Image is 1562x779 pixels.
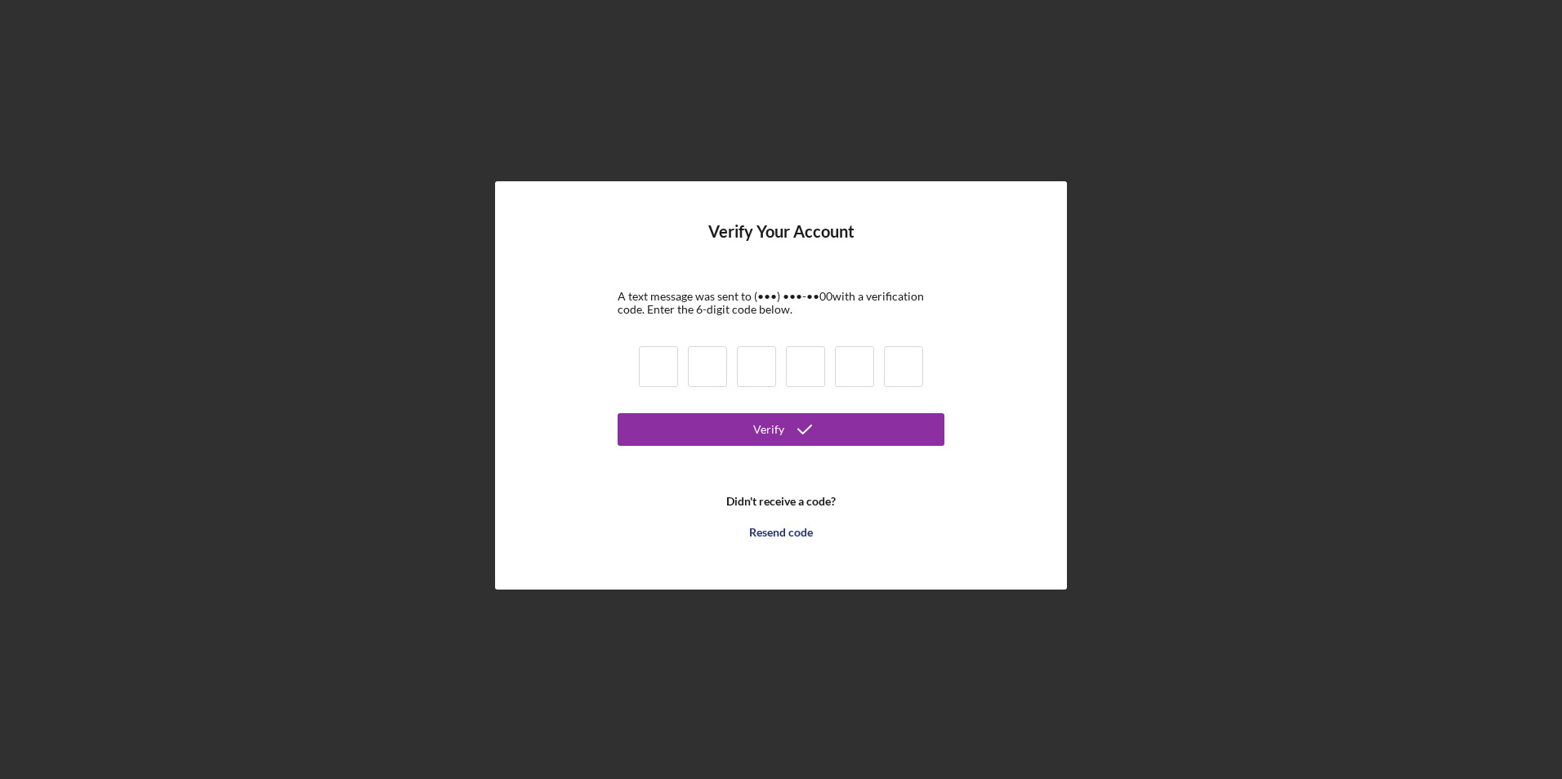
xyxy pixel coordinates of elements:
[618,413,944,446] button: Verify
[726,495,836,508] b: Didn't receive a code?
[708,222,855,265] h4: Verify Your Account
[618,290,944,316] div: A text message was sent to (•••) •••-•• 00 with a verification code. Enter the 6-digit code below.
[753,413,784,446] div: Verify
[618,516,944,549] button: Resend code
[749,516,813,549] div: Resend code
